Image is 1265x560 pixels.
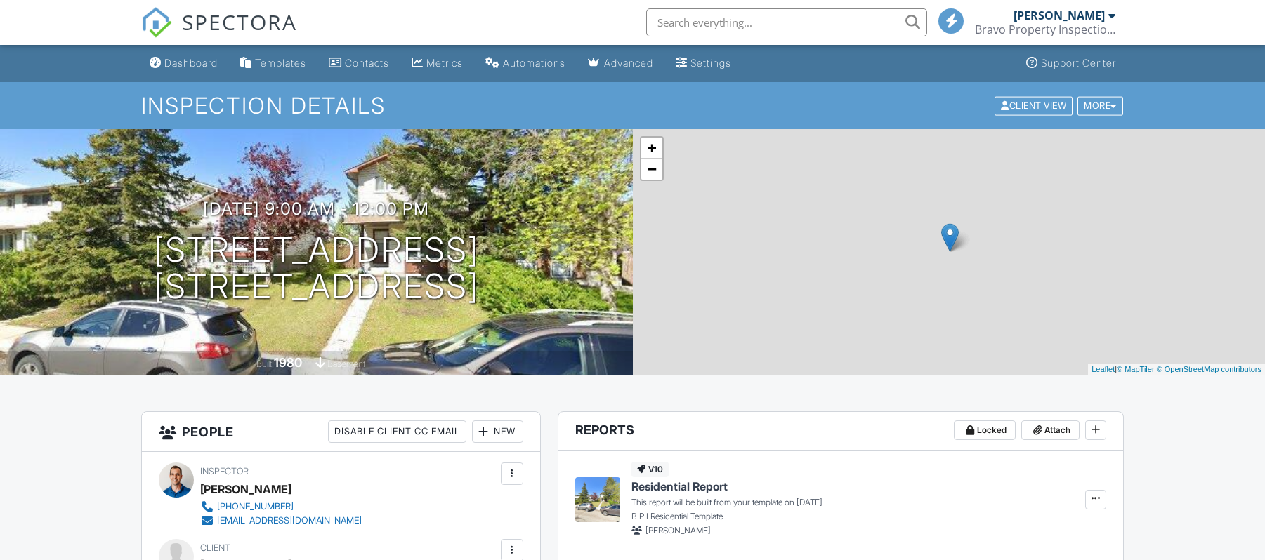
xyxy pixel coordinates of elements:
[200,542,230,553] span: Client
[582,51,659,76] a: Advanced
[1021,51,1122,76] a: Support Center
[426,57,463,69] div: Metrics
[1092,365,1115,373] a: Leaflet
[1157,365,1261,373] a: © OpenStreetMap contributors
[995,96,1073,115] div: Client View
[345,57,389,69] div: Contacts
[144,51,223,76] a: Dashboard
[993,100,1076,110] a: Client View
[1077,96,1123,115] div: More
[182,7,297,36] span: SPECTORA
[503,57,565,69] div: Automations
[641,159,662,180] a: Zoom out
[670,51,737,76] a: Settings
[646,8,927,36] input: Search everything...
[141,19,297,48] a: SPECTORA
[641,138,662,159] a: Zoom in
[200,479,291,500] div: [PERSON_NAME]
[323,51,395,76] a: Contacts
[217,501,294,512] div: [PHONE_NUMBER]
[141,93,1125,118] h1: Inspection Details
[480,51,571,76] a: Automations (Basic)
[1014,8,1105,22] div: [PERSON_NAME]
[255,57,306,69] div: Templates
[203,199,429,218] h3: [DATE] 9:00 am - 12:00 pm
[141,7,172,38] img: The Best Home Inspection Software - Spectora
[256,359,272,369] span: Built
[217,515,362,526] div: [EMAIL_ADDRESS][DOMAIN_NAME]
[1088,364,1265,375] div: |
[200,500,362,514] a: [PHONE_NUMBER]
[164,57,218,69] div: Dashboard
[274,355,302,370] div: 1980
[328,420,466,443] div: Disable Client CC Email
[142,412,540,452] h3: People
[604,57,653,69] div: Advanced
[235,51,312,76] a: Templates
[200,466,249,476] span: Inspector
[200,514,362,528] a: [EMAIL_ADDRESS][DOMAIN_NAME]
[327,359,365,369] span: basement
[975,22,1115,36] div: Bravo Property Inspections
[472,420,523,443] div: New
[1041,57,1116,69] div: Support Center
[1117,365,1155,373] a: © MapTiler
[690,57,731,69] div: Settings
[406,51,468,76] a: Metrics
[154,232,479,306] h1: [STREET_ADDRESS] [STREET_ADDRESS]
